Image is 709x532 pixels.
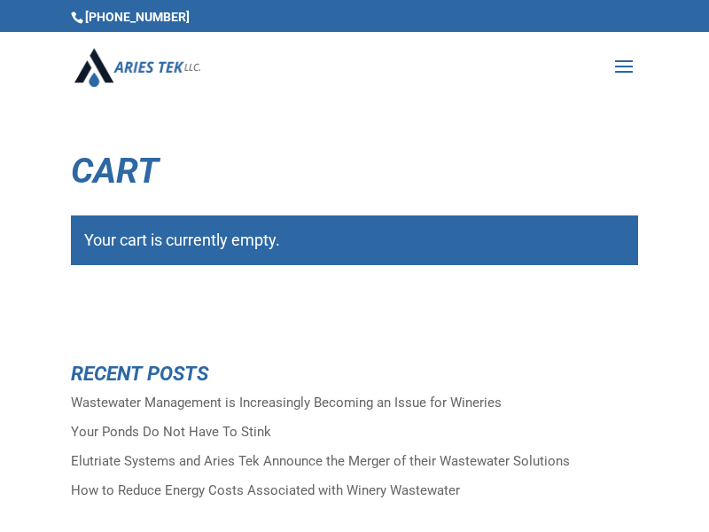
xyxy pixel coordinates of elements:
[71,424,271,440] a: Your Ponds Do Not Have To Stink
[71,395,502,411] a: Wastewater Management is Increasingly Becoming an Issue for Wineries
[71,453,570,469] a: Elutriate Systems and Aries Tek Announce the Merger of their Wastewater Solutions
[71,153,638,198] h1: Cart
[71,215,638,265] div: Your cart is currently empty.
[74,48,200,86] img: Aries Tek
[71,364,638,393] h4: Recent Posts
[71,10,190,24] span: [PHONE_NUMBER]
[71,482,460,498] a: How to Reduce Energy Costs Associated with Winery Wastewater
[71,297,226,341] a: Return to shop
